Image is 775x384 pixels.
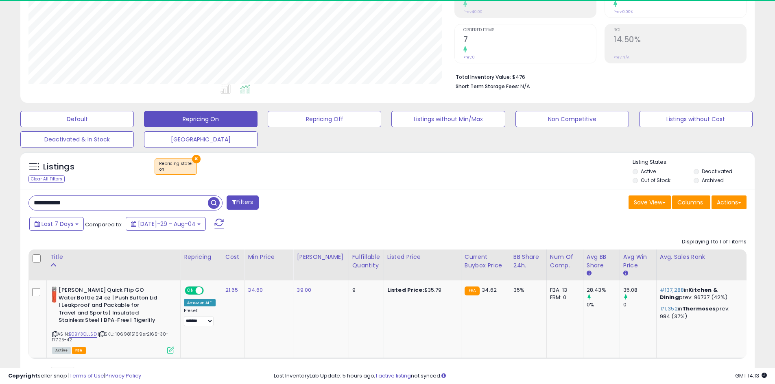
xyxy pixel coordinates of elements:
button: Filters [227,195,258,210]
p: Listing States: [633,158,755,166]
h2: 14.50% [613,35,746,46]
button: [DATE]-29 - Aug-04 [126,217,206,231]
span: ROI [613,28,746,33]
button: Repricing On [144,111,258,127]
span: 2025-08-12 14:13 GMT [735,372,767,380]
a: Terms of Use [70,372,104,380]
b: [PERSON_NAME] Quick Flip GO Water Bottle 24 oz | Push Button Lid | Leakproof and Packable for Tra... [59,286,157,326]
span: #1,352 [660,305,678,312]
small: Prev: 0.00% [613,9,633,14]
a: 39.00 [297,286,311,294]
li: $476 [456,72,740,81]
b: Total Inventory Value: [456,74,511,80]
label: Deactivated [702,168,732,175]
span: Thermoses [682,305,716,312]
small: Prev: $0.00 [463,9,482,14]
span: Kitchen & Dining [660,286,718,301]
b: Short Term Storage Fees: [456,83,519,90]
span: All listings currently available for purchase on Amazon [52,347,71,354]
div: ASIN: [52,286,174,353]
span: FBA [72,347,86,354]
div: Last InventoryLab Update: 5 hours ago, not synced. [274,372,767,380]
span: Compared to: [85,221,122,228]
small: Avg Win Price. [623,270,628,277]
div: Displaying 1 to 1 of 1 items [682,238,747,246]
p: in prev: 96737 (42%) [660,286,740,301]
a: 21.65 [225,286,238,294]
button: × [192,155,201,163]
label: Active [641,168,656,175]
small: Prev: N/A [613,55,629,60]
div: Num of Comp. [550,253,580,270]
div: 0 [623,301,656,308]
div: Title [50,253,177,261]
div: $35.79 [387,286,455,294]
div: 0% [587,301,620,308]
button: Listings without Cost [639,111,753,127]
div: Preset: [184,308,216,326]
a: 1 active listing [375,372,411,380]
span: [DATE]-29 - Aug-04 [138,220,196,228]
span: 34.62 [482,286,497,294]
div: Avg BB Share [587,253,616,270]
div: [PERSON_NAME] [297,253,345,261]
small: Prev: 0 [463,55,475,60]
span: Repricing state : [159,161,192,173]
div: Avg Win Price [623,253,653,270]
b: Listed Price: [387,286,424,294]
div: 35.08 [623,286,656,294]
button: Non Competitive [515,111,629,127]
div: Amazon AI * [184,299,216,306]
button: Deactivated & In Stock [20,131,134,148]
div: FBM: 0 [550,294,577,301]
button: Default [20,111,134,127]
div: Clear All Filters [28,175,65,183]
a: B0BY3QLLSD [69,331,97,338]
div: Avg. Sales Rank [660,253,742,261]
span: Ordered Items [463,28,596,33]
div: BB Share 24h. [513,253,543,270]
small: FBA [465,286,480,295]
button: Columns [672,195,710,209]
div: seller snap | | [8,372,141,380]
div: Listed Price [387,253,458,261]
img: 31ulrTqGV9L._SL40_.jpg [52,286,57,303]
div: Min Price [248,253,290,261]
span: | SKU: 1069815169sr2165-30-17725-42 [52,331,169,343]
span: #137,288 [660,286,684,294]
small: Avg BB Share. [587,270,592,277]
p: in prev: 984 (37%) [660,305,740,320]
div: Fulfillable Quantity [352,253,380,270]
span: Last 7 Days [41,220,74,228]
span: N/A [520,82,530,90]
strong: Copyright [8,372,38,380]
a: 34.60 [248,286,263,294]
div: FBA: 13 [550,286,577,294]
button: Repricing Off [268,111,381,127]
div: Current Buybox Price [465,253,506,270]
div: 9 [352,286,378,294]
a: Privacy Policy [105,372,141,380]
button: Listings without Min/Max [391,111,505,127]
button: Save View [629,195,671,209]
h2: 7 [463,35,596,46]
div: on [159,167,192,172]
span: Columns [677,198,703,206]
label: Out of Stock [641,177,670,184]
span: ON [186,287,196,294]
span: OFF [203,287,216,294]
h5: Listings [43,161,74,173]
button: Last 7 Days [29,217,84,231]
div: Repricing [184,253,218,261]
button: Actions [712,195,747,209]
button: [GEOGRAPHIC_DATA] [144,131,258,148]
div: 35% [513,286,540,294]
div: 28.43% [587,286,620,294]
div: Cost [225,253,241,261]
label: Archived [702,177,724,184]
